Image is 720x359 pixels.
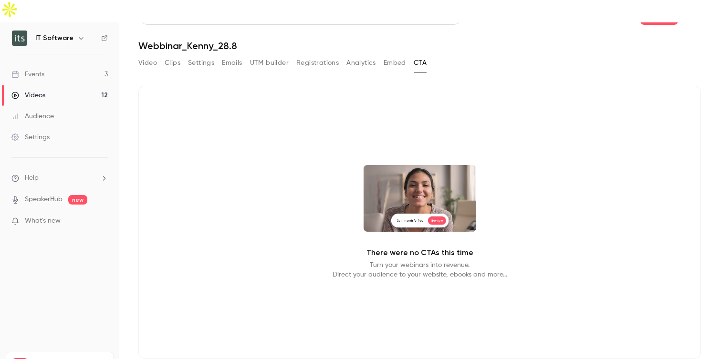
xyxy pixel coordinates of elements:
[11,91,45,100] div: Videos
[188,55,214,71] button: Settings
[11,70,44,79] div: Events
[333,260,507,279] p: Turn your webinars into revenue. Direct your audience to your website, ebooks and more...
[11,173,108,183] li: help-dropdown-opener
[250,55,289,71] button: UTM builder
[12,31,27,46] img: IT Software
[384,55,406,71] button: Embed
[138,55,157,71] button: Video
[138,40,701,51] h1: Webbinar_Kenny_28.8
[25,195,63,205] a: SpeakerHub
[35,33,73,43] h6: IT Software
[366,247,473,258] p: There were no CTAs this time
[11,112,54,121] div: Audience
[11,133,50,142] div: Settings
[296,55,339,71] button: Registrations
[346,55,376,71] button: Analytics
[25,216,61,226] span: What's new
[222,55,242,71] button: Emails
[25,173,39,183] span: Help
[414,55,427,71] button: CTA
[165,55,180,71] button: Clips
[68,195,87,205] span: new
